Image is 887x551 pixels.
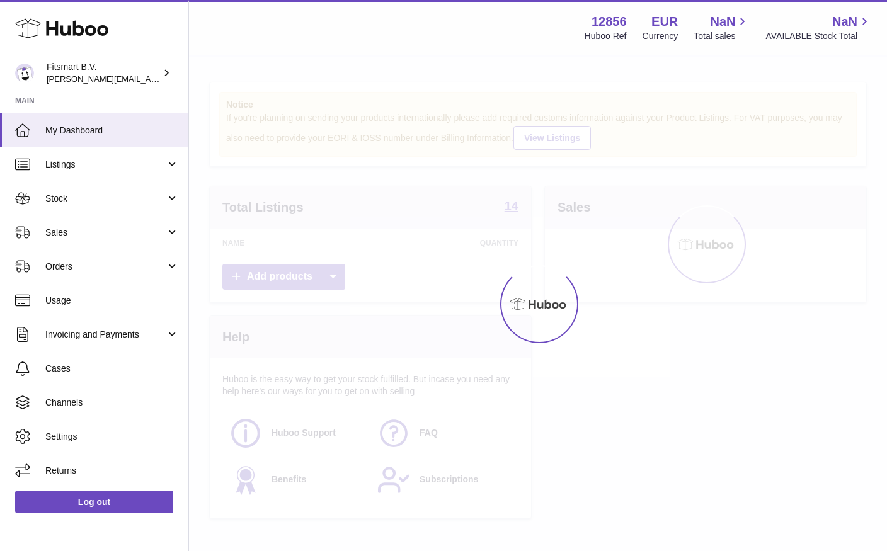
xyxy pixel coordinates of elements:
a: NaN AVAILABLE Stock Total [765,13,872,42]
a: NaN Total sales [694,13,750,42]
span: Orders [45,261,166,273]
span: NaN [832,13,857,30]
span: AVAILABLE Stock Total [765,30,872,42]
div: Huboo Ref [585,30,627,42]
strong: 12856 [592,13,627,30]
span: Invoicing and Payments [45,329,166,341]
span: Settings [45,431,179,443]
div: Currency [643,30,678,42]
span: [PERSON_NAME][EMAIL_ADDRESS][DOMAIN_NAME] [47,74,253,84]
span: Total sales [694,30,750,42]
span: My Dashboard [45,125,179,137]
span: Sales [45,227,166,239]
a: Log out [15,491,173,513]
span: Stock [45,193,166,205]
span: Cases [45,363,179,375]
img: jonathan@leaderoo.com [15,64,34,82]
span: Listings [45,159,166,171]
strong: EUR [651,13,678,30]
span: Channels [45,397,179,409]
span: Returns [45,465,179,477]
span: NaN [710,13,735,30]
div: Fitsmart B.V. [47,61,160,85]
span: Usage [45,295,179,307]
